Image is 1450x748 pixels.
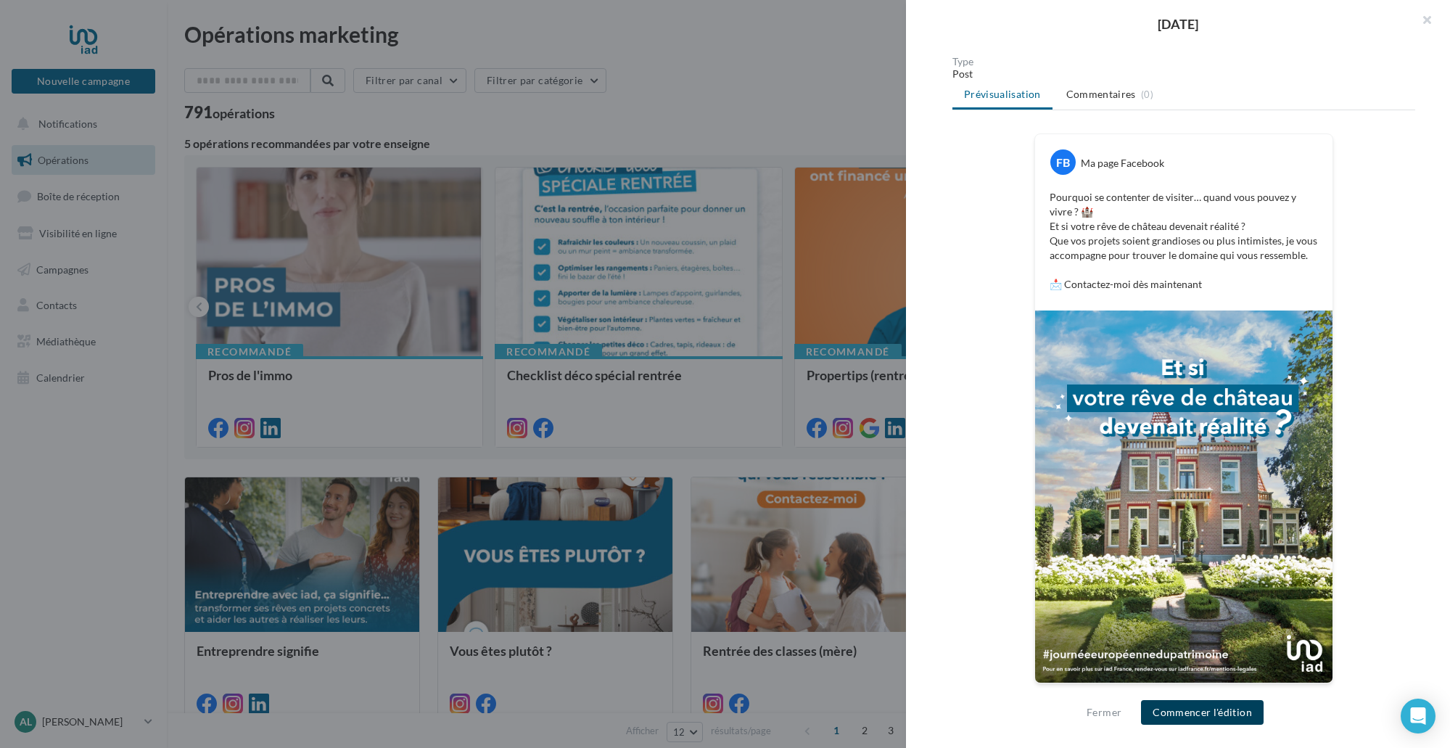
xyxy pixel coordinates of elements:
p: Pourquoi se contenter de visiter… quand vous pouvez y vivre ? 🏰 Et si votre rêve de château deven... [1050,190,1318,292]
div: Open Intercom Messenger [1401,699,1435,733]
div: FB [1050,149,1076,175]
button: Commencer l'édition [1141,700,1264,725]
div: Post [952,67,1415,81]
div: La prévisualisation est non-contractuelle [1034,683,1333,702]
span: Commentaires [1066,87,1136,102]
div: Type [952,57,1415,67]
div: Ma page Facebook [1081,156,1164,170]
div: [DATE] [929,17,1427,30]
button: Fermer [1081,704,1127,721]
span: (0) [1141,89,1153,100]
